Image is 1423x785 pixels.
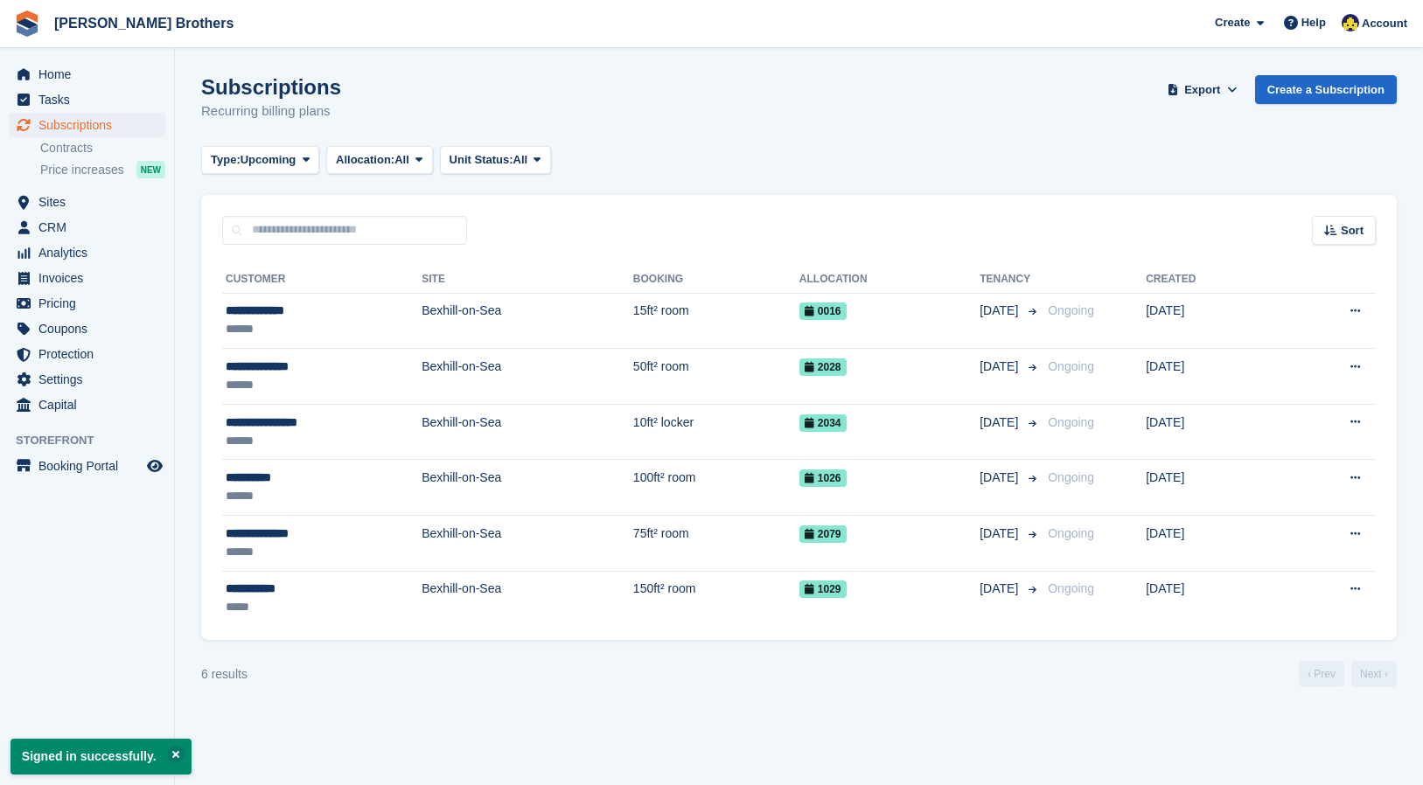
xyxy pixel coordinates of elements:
[9,367,165,392] a: menu
[1048,581,1094,595] span: Ongoing
[144,455,165,476] a: Preview store
[1341,222,1364,240] span: Sort
[633,404,799,460] td: 10ft² locker
[16,432,174,449] span: Storefront
[9,87,165,112] a: menu
[38,266,143,290] span: Invoices
[633,293,799,349] td: 15ft² room
[1146,516,1279,572] td: [DATE]
[633,516,799,572] td: 75ft² room
[10,739,192,775] p: Signed in successfully.
[40,162,124,178] span: Price increases
[980,469,1022,487] span: [DATE]
[1048,303,1094,317] span: Ongoing
[9,215,165,240] a: menu
[799,414,847,432] span: 2034
[799,580,847,598] span: 1029
[38,316,143,341] span: Coupons
[633,266,799,294] th: Booking
[1362,15,1407,32] span: Account
[9,392,165,417] a: menu
[1146,266,1279,294] th: Created
[38,392,143,417] span: Capital
[9,113,165,137] a: menu
[422,404,633,460] td: Bexhill-on-Sea
[38,367,143,392] span: Settings
[799,469,847,487] span: 1026
[513,151,528,169] span: All
[201,665,248,684] div: 6 results
[1164,75,1241,104] button: Export
[1215,14,1250,31] span: Create
[9,454,165,478] a: menu
[1299,661,1344,687] a: Previous
[336,151,394,169] span: Allocation:
[38,342,143,366] span: Protection
[9,266,165,290] a: menu
[9,316,165,341] a: menu
[38,62,143,87] span: Home
[440,146,551,175] button: Unit Status: All
[980,302,1022,320] span: [DATE]
[9,62,165,87] a: menu
[450,151,513,169] span: Unit Status:
[201,101,341,122] p: Recurring billing plans
[136,161,165,178] div: NEW
[1301,14,1326,31] span: Help
[40,160,165,179] a: Price increases NEW
[9,291,165,316] a: menu
[14,10,40,37] img: stora-icon-8386f47178a22dfd0bd8f6a31ec36ba5ce8667c1dd55bd0f319d3a0aa187defe.svg
[980,266,1041,294] th: Tenancy
[980,524,1022,543] span: [DATE]
[1048,526,1094,540] span: Ongoing
[38,240,143,265] span: Analytics
[422,516,633,572] td: Bexhill-on-Sea
[980,413,1022,432] span: [DATE]
[1342,14,1359,31] img: Cameron
[633,571,799,626] td: 150ft² room
[38,215,143,240] span: CRM
[9,342,165,366] a: menu
[38,87,143,112] span: Tasks
[47,9,241,38] a: [PERSON_NAME] Brothers
[422,293,633,349] td: Bexhill-on-Sea
[40,140,165,156] a: Contracts
[633,349,799,405] td: 50ft² room
[38,454,143,478] span: Booking Portal
[799,266,980,294] th: Allocation
[799,358,847,376] span: 2028
[1048,415,1094,429] span: Ongoing
[1295,661,1400,687] nav: Page
[422,460,633,516] td: Bexhill-on-Sea
[1146,293,1279,349] td: [DATE]
[980,580,1022,598] span: [DATE]
[1048,359,1094,373] span: Ongoing
[394,151,409,169] span: All
[1048,470,1094,484] span: Ongoing
[38,113,143,137] span: Subscriptions
[1351,661,1397,687] a: Next
[1255,75,1397,104] a: Create a Subscription
[1146,349,1279,405] td: [DATE]
[326,146,433,175] button: Allocation: All
[633,460,799,516] td: 100ft² room
[799,525,847,543] span: 2079
[1146,404,1279,460] td: [DATE]
[422,266,633,294] th: Site
[1146,571,1279,626] td: [DATE]
[9,240,165,265] a: menu
[201,146,319,175] button: Type: Upcoming
[799,302,847,320] span: 0016
[211,151,241,169] span: Type:
[9,190,165,214] a: menu
[201,75,341,99] h1: Subscriptions
[38,190,143,214] span: Sites
[38,291,143,316] span: Pricing
[1184,81,1220,99] span: Export
[241,151,296,169] span: Upcoming
[422,571,633,626] td: Bexhill-on-Sea
[422,349,633,405] td: Bexhill-on-Sea
[980,358,1022,376] span: [DATE]
[1146,460,1279,516] td: [DATE]
[222,266,422,294] th: Customer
